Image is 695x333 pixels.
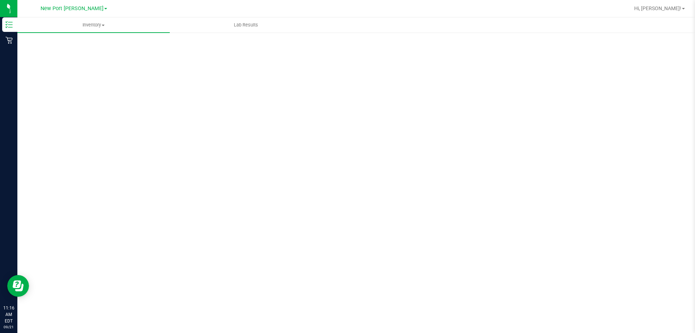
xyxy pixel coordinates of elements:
p: 09/21 [3,324,14,330]
p: 11:16 AM EDT [3,305,14,324]
inline-svg: Retail [5,37,13,44]
span: Inventory [17,22,170,28]
a: Inventory [17,17,170,33]
iframe: Resource center [7,275,29,297]
a: Lab Results [170,17,322,33]
span: Hi, [PERSON_NAME]! [634,5,681,11]
inline-svg: Inventory [5,21,13,28]
span: New Port [PERSON_NAME] [41,5,104,12]
span: Lab Results [224,22,268,28]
